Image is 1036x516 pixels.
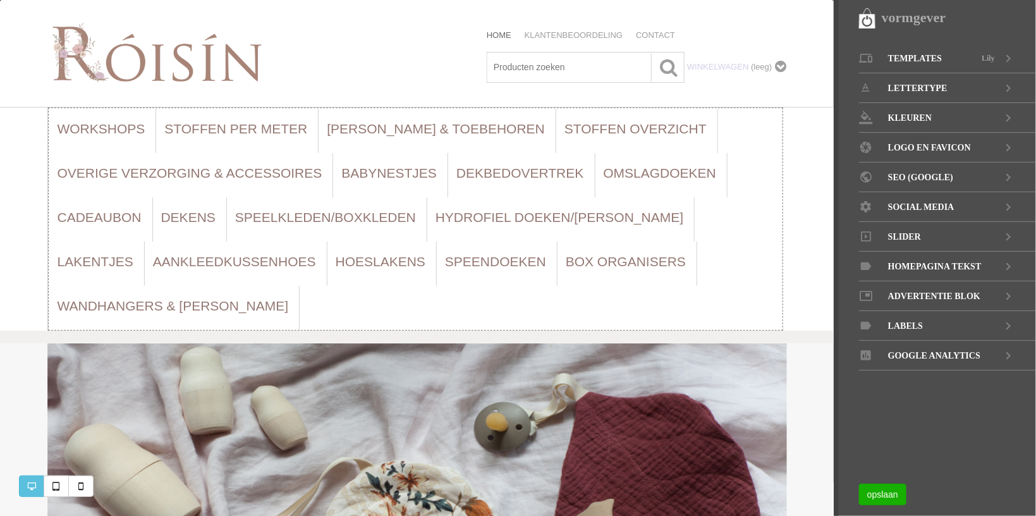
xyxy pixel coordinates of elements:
[687,62,772,71] a: Winkelwagen (leeg)
[49,197,153,242] a: Cadeaubon
[859,341,1036,371] a: GOOGLE ANALYTICS
[156,109,319,153] a: Stoffen per meter
[888,281,980,311] span: Advertentie blok
[153,197,227,242] a: Dekens
[556,109,718,153] a: Stoffen overzicht
[427,197,695,242] a: Hydrofiel doeken/[PERSON_NAME]
[19,476,44,497] a: Desktop
[145,242,327,286] a: Aankleedkussenhoes
[888,222,921,252] span: Slider
[525,29,636,42] a: Klantenbeoordeling
[859,252,1036,281] a: Homepagina tekst
[333,153,448,197] a: Babynestjes
[595,153,728,197] a: Omslagdoeken
[687,62,749,71] span: Winkelwagen
[49,109,157,153] a: Workshops
[882,9,946,25] strong: vormgever
[859,73,1036,103] a: LETTERTYPE
[327,242,437,286] a: Hoeslakens
[487,53,652,82] input: Producten zoeken
[888,341,980,371] span: GOOGLE ANALYTICS
[487,29,525,42] a: Home
[888,163,953,192] span: SEO (GOOGLE)
[47,19,267,88] img: Róisín
[859,311,1036,341] a: LABELS
[859,484,906,505] a: opslaan
[751,62,772,71] span: (leeg)
[49,286,300,330] a: Wandhangers & [PERSON_NAME]
[859,163,1036,192] a: SEO (GOOGLE)
[558,242,697,286] a: Box organisers
[49,153,334,197] a: Overige verzorging & accessoires
[859,281,1036,311] a: Advertentie blok
[636,29,688,42] a: Contact
[44,476,69,497] a: Tablet
[49,242,145,286] a: Lakentjes
[859,133,1036,163] a: LOGO EN FAVICON
[319,109,556,153] a: [PERSON_NAME] & toebehoren
[437,242,558,286] a: Speendoeken
[636,30,675,40] span: Contact
[68,476,94,497] a: Mobile
[888,44,942,73] span: Templates
[888,133,971,163] span: LOGO EN FAVICON
[888,252,982,281] span: Homepagina tekst
[888,192,954,222] span: Social media
[859,222,1036,252] a: Slider
[448,153,595,197] a: Dekbedovertrek
[859,192,1036,222] a: Social media
[227,197,427,242] a: Speelkleden/boxkleden
[888,311,923,341] span: LABELS
[888,103,932,133] span: KLEUREN
[487,30,511,40] span: Home
[982,44,995,73] span: Lily
[888,73,948,103] span: LETTERTYPE
[859,44,1036,73] a: Templates Lily
[859,103,1036,133] a: KLEUREN
[525,30,623,40] span: Klantenbeoordeling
